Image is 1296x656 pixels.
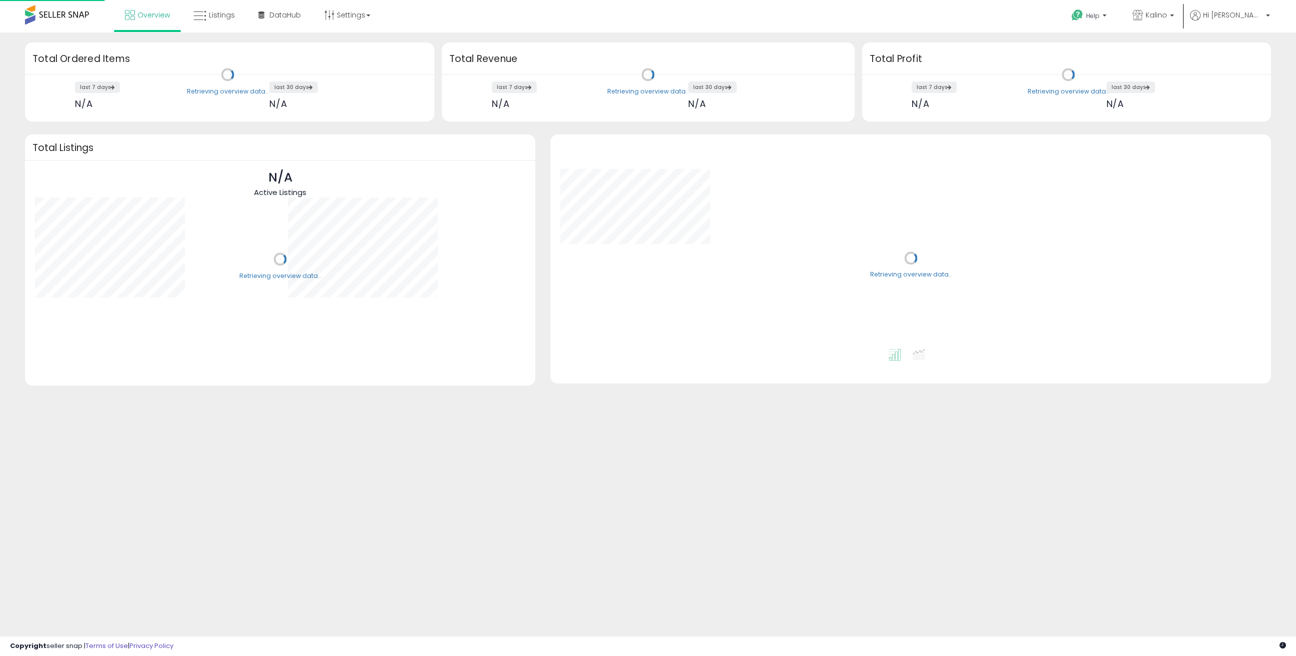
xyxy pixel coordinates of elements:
[1071,9,1084,21] i: Get Help
[239,271,321,280] div: Retrieving overview data..
[137,10,170,20] span: Overview
[1190,10,1270,32] a: Hi [PERSON_NAME]
[269,10,301,20] span: DataHub
[1086,11,1100,20] span: Help
[187,87,268,96] div: Retrieving overview data..
[209,10,235,20] span: Listings
[870,270,952,279] div: Retrieving overview data..
[607,87,689,96] div: Retrieving overview data..
[1028,87,1109,96] div: Retrieving overview data..
[1203,10,1263,20] span: Hi [PERSON_NAME]
[1064,1,1117,32] a: Help
[1146,10,1167,20] span: Kalino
